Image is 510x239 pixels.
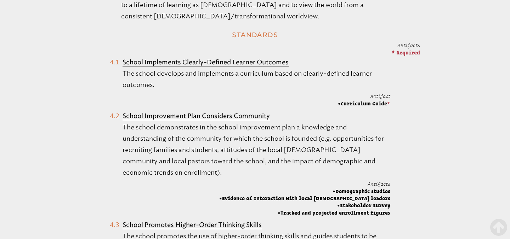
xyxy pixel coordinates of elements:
[123,58,289,66] b: School Implements Clearly-Defined Learner Outcomes
[219,188,390,195] span: Demographic studies
[123,221,262,229] b: School Promotes Higher-Order Thinking Skills
[338,100,390,107] span: Curriculum Guide
[103,28,407,41] h2: Standards
[397,42,420,48] span: Artifacts
[368,181,390,187] span: Artifacts
[123,122,390,178] p: The school demonstrates in the school improvement plan a knowledge and understanding of the commu...
[219,209,390,216] span: Tracked and projected enrollment figures
[392,50,420,56] span: * Required
[219,195,390,202] span: Evidence of Interaction with local [DEMOGRAPHIC_DATA] leaders
[123,68,390,91] p: The school develops and implements a curriculum based on clearly-defined learner outcomes.
[123,112,270,120] b: School Improvement Plan Considers Community
[219,202,390,209] span: Stakeholder Survey
[370,93,390,99] span: Artifact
